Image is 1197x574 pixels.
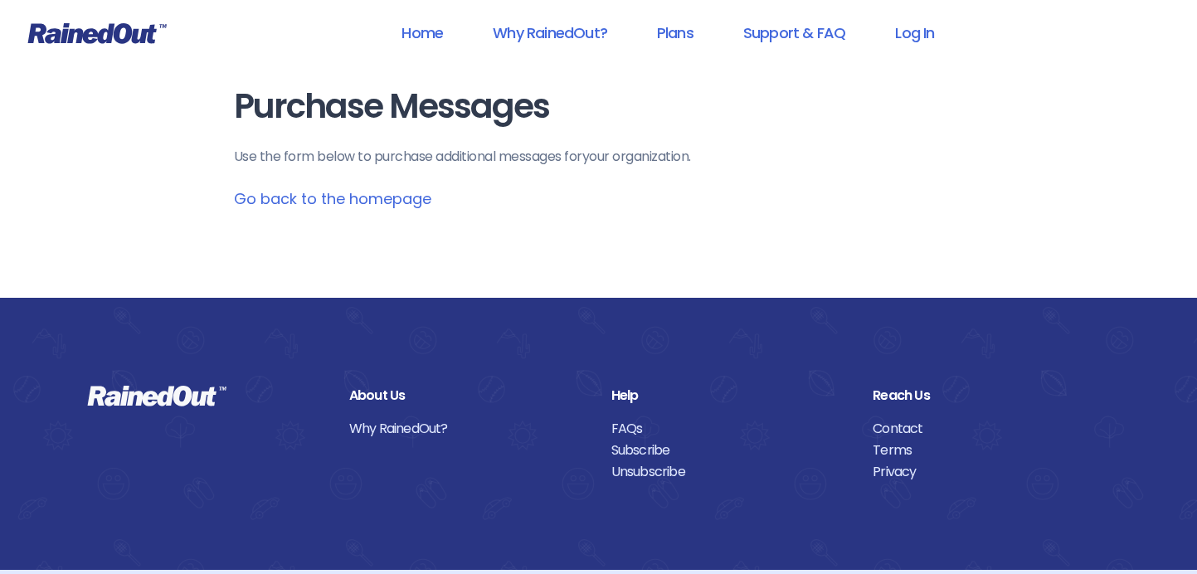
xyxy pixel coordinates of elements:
[873,461,1110,483] a: Privacy
[722,14,867,51] a: Support & FAQ
[611,385,849,406] div: Help
[234,188,431,209] a: Go back to the homepage
[611,461,849,483] a: Unsubscribe
[380,14,465,51] a: Home
[611,418,849,440] a: FAQs
[873,418,1110,440] a: Contact
[611,440,849,461] a: Subscribe
[635,14,715,51] a: Plans
[234,88,964,125] h1: Purchase Messages
[471,14,629,51] a: Why RainedOut?
[873,14,956,51] a: Log In
[234,147,964,167] p: Use the form below to purchase additional messages for your organization .
[349,385,586,406] div: About Us
[873,385,1110,406] div: Reach Us
[873,440,1110,461] a: Terms
[349,418,586,440] a: Why RainedOut?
